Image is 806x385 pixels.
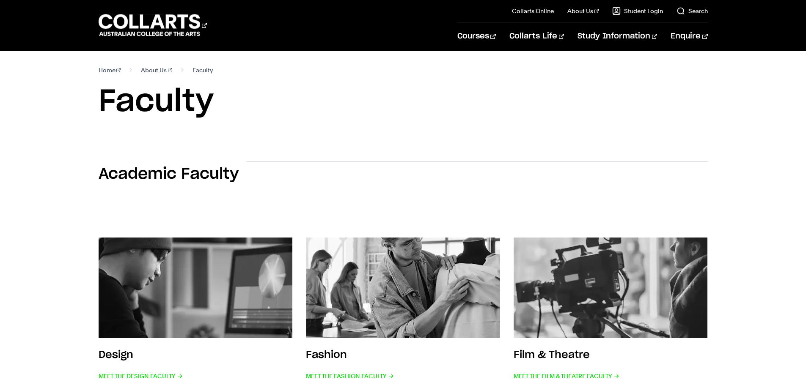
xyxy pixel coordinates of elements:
a: Enquire [671,22,707,50]
a: About Us [567,7,599,15]
h2: Academic Faculty [99,165,239,183]
a: Search [677,7,708,15]
span: Meet the Design Faculty [99,370,183,382]
h3: Fashion [306,350,347,360]
a: Film & Theatre Meet the Film & Theatre Faculty [514,238,708,382]
a: Collarts Online [512,7,554,15]
a: Student Login [612,7,663,15]
h3: Design [99,350,133,360]
span: Faculty [193,64,213,76]
div: Go to homepage [99,13,207,37]
span: Meet the Fashion Faculty [306,370,394,382]
a: Collarts Life [509,22,564,50]
a: Design Meet the Design Faculty [99,238,293,382]
h1: Faculty [99,83,708,121]
a: Study Information [578,22,657,50]
a: Home [99,64,121,76]
a: Fashion Meet the Fashion Faculty [306,238,500,382]
h3: Film & Theatre [514,350,590,360]
a: Courses [457,22,496,50]
a: About Us [141,64,172,76]
span: Meet the Film & Theatre Faculty [514,370,619,382]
